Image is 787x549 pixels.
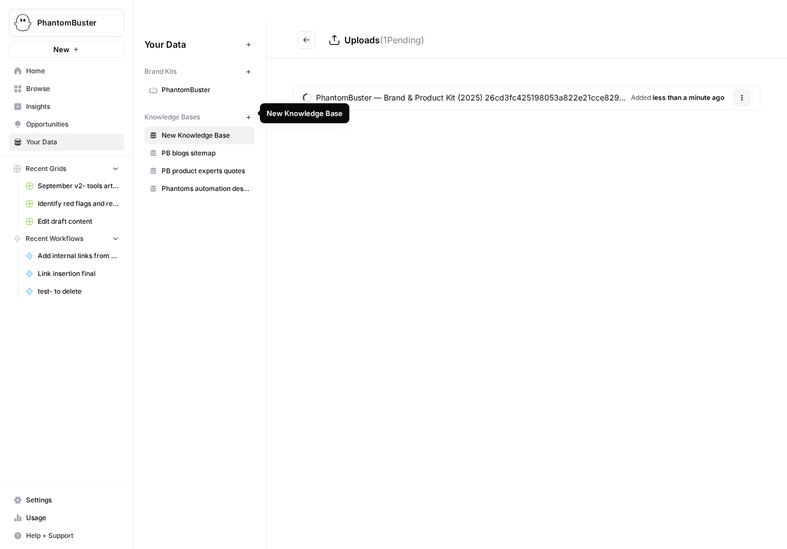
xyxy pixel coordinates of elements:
[26,531,119,541] span: Help + Support
[144,180,255,198] a: Phantoms automation descriptions (most used ones)
[316,92,626,103] span: PhantomBuster — Brand & Product Kit (2025) 26cd3fc425198053a822e21cce829329.md
[9,41,124,58] button: New
[21,195,124,213] a: Identify red flags and rewrite: Brand alignment editor Grid
[162,85,250,95] span: PhantomBuster
[9,160,124,177] button: Recent Grids
[9,115,124,133] a: Opportunities
[9,527,124,545] button: Help + Support
[21,177,124,195] a: September v2- tools articles
[38,216,119,226] span: Edit draft content
[9,230,124,247] button: Recent Workflows
[26,102,119,112] span: Insights
[21,213,124,230] a: Edit draft content
[26,84,119,94] span: Browse
[26,495,119,505] span: Settings
[38,199,119,209] span: Identify red flags and rewrite: Brand alignment editor Grid
[9,98,124,115] a: Insights
[162,148,250,158] span: PB blogs sitemap
[38,181,119,191] span: September v2- tools articles
[21,247,124,265] a: Add internal links from csv
[9,491,124,509] a: Settings
[144,67,177,77] span: Brand Kits
[144,127,255,144] a: New Knowledge Base
[26,66,119,76] span: Home
[26,513,119,523] span: Usage
[26,137,119,147] span: Your Data
[9,62,124,80] a: Home
[631,93,724,103] span: Added
[298,31,315,49] button: Go back
[21,283,124,300] a: test- to delete
[9,133,124,151] a: Your Data
[162,184,250,194] span: Phantoms automation descriptions (most used ones)
[162,166,250,176] span: PB product experts quotes
[26,164,66,174] span: Recent Grids
[38,269,119,279] span: Link insertion final
[26,234,83,244] span: Recent Workflows
[9,9,124,37] button: Workspace: PhantomBuster
[267,108,343,119] div: New Knowledge Base
[13,13,33,33] img: PhantomBuster Logo
[144,81,255,99] a: PhantomBuster
[9,509,124,527] a: Usage
[653,93,724,102] span: less than a minute ago
[162,130,250,140] span: New Knowledge Base
[37,17,104,28] span: PhantomBuster
[380,34,424,46] span: ( 1 Pending)
[144,144,255,162] a: PB blogs sitemap
[53,44,69,55] span: New
[144,112,200,122] span: Knowledge Bases
[344,34,380,46] span: Uploads
[144,38,242,51] span: Your Data
[21,265,124,283] a: Link insertion final
[9,80,124,98] a: Browse
[38,251,119,261] span: Add internal links from csv
[38,286,119,296] span: test- to delete
[294,85,733,110] a: PhantomBuster — Brand & Product Kit (2025) 26cd3fc425198053a822e21cce829329.mdAdded less than a m...
[26,119,119,129] span: Opportunities
[144,162,255,180] a: PB product experts quotes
